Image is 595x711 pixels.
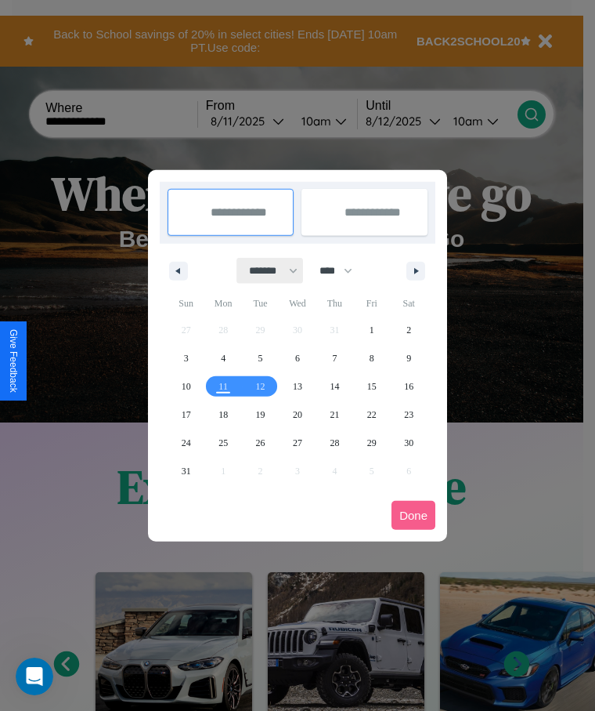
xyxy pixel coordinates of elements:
[279,429,316,457] button: 27
[279,291,316,316] span: Wed
[221,344,225,372] span: 4
[168,457,204,485] button: 31
[391,501,435,530] button: Done
[182,401,191,429] span: 17
[353,429,390,457] button: 29
[370,316,374,344] span: 1
[293,401,302,429] span: 20
[168,372,204,401] button: 10
[218,401,228,429] span: 18
[367,401,377,429] span: 22
[316,344,353,372] button: 7
[218,372,228,401] span: 11
[316,372,353,401] button: 14
[332,344,337,372] span: 7
[406,316,411,344] span: 2
[391,316,427,344] button: 2
[391,372,427,401] button: 16
[293,429,302,457] span: 27
[353,401,390,429] button: 22
[168,429,204,457] button: 24
[295,344,300,372] span: 6
[16,658,53,695] iframe: Intercom live chat
[279,344,316,372] button: 6
[182,372,191,401] span: 10
[182,457,191,485] span: 31
[330,372,339,401] span: 14
[242,344,279,372] button: 5
[353,291,390,316] span: Fri
[316,429,353,457] button: 28
[404,429,413,457] span: 30
[330,401,339,429] span: 21
[168,401,204,429] button: 17
[279,372,316,401] button: 13
[367,429,377,457] span: 29
[279,401,316,429] button: 20
[404,401,413,429] span: 23
[391,291,427,316] span: Sat
[8,329,19,393] div: Give Feedback
[316,291,353,316] span: Thu
[330,429,339,457] span: 28
[242,401,279,429] button: 19
[204,401,241,429] button: 18
[316,401,353,429] button: 21
[353,344,390,372] button: 8
[218,429,228,457] span: 25
[404,372,413,401] span: 16
[353,316,390,344] button: 1
[353,372,390,401] button: 15
[370,344,374,372] span: 8
[256,401,265,429] span: 19
[168,291,204,316] span: Sun
[391,401,427,429] button: 23
[204,291,241,316] span: Mon
[204,372,241,401] button: 11
[293,372,302,401] span: 13
[256,429,265,457] span: 26
[367,372,377,401] span: 15
[391,429,427,457] button: 30
[242,291,279,316] span: Tue
[242,372,279,401] button: 12
[204,429,241,457] button: 25
[406,344,411,372] span: 9
[256,372,265,401] span: 12
[168,344,204,372] button: 3
[182,429,191,457] span: 24
[258,344,263,372] span: 5
[184,344,189,372] span: 3
[242,429,279,457] button: 26
[204,344,241,372] button: 4
[391,344,427,372] button: 9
